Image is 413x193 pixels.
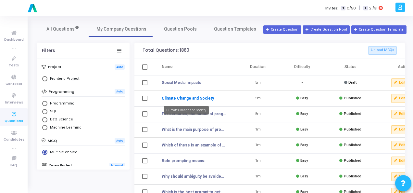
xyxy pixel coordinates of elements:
label: Invites: [325,6,338,11]
td: 1m [236,169,280,185]
button: Edit [391,78,408,87]
div: Easy [296,96,308,101]
div: Filters [42,48,55,53]
td: 5m [236,75,280,91]
a: Why should ambiguity be avoided in prompts? [162,173,226,179]
button: Edit [391,110,408,118]
span: Multiple choice [47,150,77,155]
span: Auto [115,89,125,94]
a: Climate Change and Society [162,95,214,101]
span: Auto [115,64,125,70]
div: Easy [296,143,308,148]
div: Easy [296,127,308,132]
div: Easy [296,158,308,164]
span: Programming [47,101,74,106]
span: I [363,6,368,11]
span: Machine Learning [47,125,81,131]
a: Which of these is an example of a clear prompt? [162,142,226,148]
span: Interviews [5,100,23,105]
span: Auto [115,138,125,144]
button: Create Question [263,25,301,34]
span: Dashboard [4,37,24,43]
button: Create Question Template [351,25,406,34]
button: Upload MCQs [368,46,397,55]
a: Social Media Impacts [162,80,201,86]
span: FAQ [10,163,17,168]
td: 1m [236,153,280,169]
span: My Company Questions [96,26,146,33]
span: Question Templates [214,26,256,33]
td: 5m [236,91,280,106]
a: What is the main purpose of prompt engineering? [162,127,226,132]
div: Easy [296,174,308,179]
h6: Programming [49,90,74,94]
span: Candidates [4,137,24,143]
button: Create Question Pool [303,25,350,34]
div: Total Questions: 1860 [143,48,189,53]
td: 5m [236,106,280,122]
span: T [341,6,345,11]
div: - [301,80,303,86]
a: Role prompting means: [162,158,205,164]
span: Published [344,127,361,131]
span: Tests [9,63,19,68]
span: Published [344,112,361,116]
td: 1m [236,138,280,153]
th: Name [154,59,236,75]
span: Published [344,143,361,147]
div: Easy [296,111,308,117]
span: Question Pools [164,26,197,33]
button: Edit [391,141,408,149]
button: Edit [391,94,408,103]
h6: MCQ [48,139,57,143]
button: Edit [391,157,408,165]
span: | [359,5,360,11]
span: Questions [5,118,23,124]
button: Edit [391,125,408,134]
span: SQL [47,109,57,114]
span: Published [344,96,361,100]
span: Contests [6,81,22,87]
span: Manual [109,163,125,168]
span: 0/50 [347,6,356,11]
mat-radio-group: Select Library [42,76,125,84]
th: Difficulty [280,59,324,75]
span: Published [344,174,361,178]
button: Edit [391,172,408,181]
span: 21/31 [369,6,377,11]
h6: Project [48,65,61,69]
mat-radio-group: Select Library [42,149,125,157]
img: logo [26,2,39,15]
h6: Open Ended [49,163,72,168]
th: Status [324,59,377,75]
span: Data Science [47,117,73,122]
span: All Questions [46,26,79,33]
span: Published [344,159,361,163]
th: Duration [236,59,280,75]
span: Frontend Project [47,76,79,82]
mat-radio-group: Select Library [42,100,125,132]
div: Climate Change and Society [164,106,209,115]
span: Draft [348,80,357,85]
td: 1m [236,122,280,138]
